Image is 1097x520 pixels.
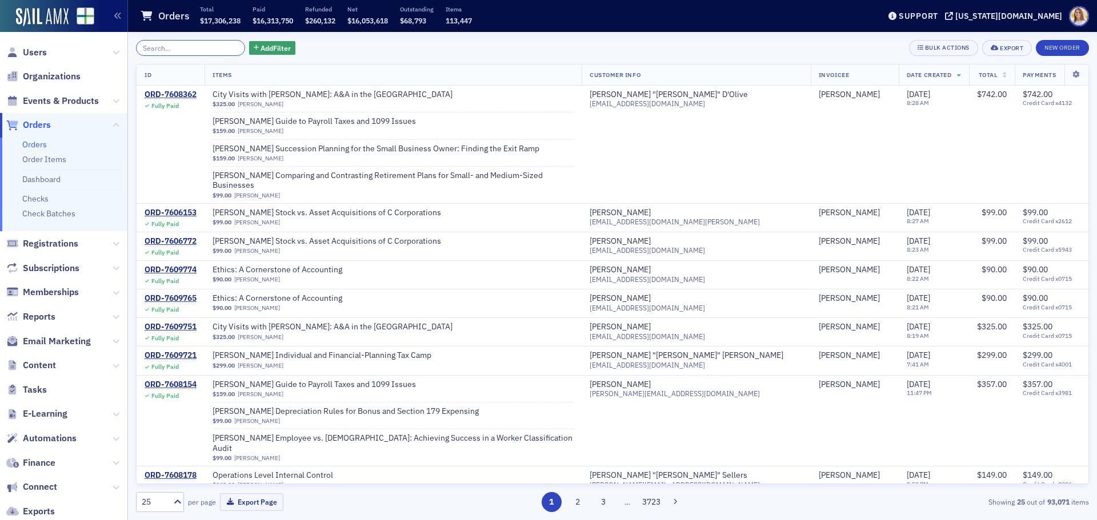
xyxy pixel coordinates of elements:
[6,384,47,396] a: Tasks
[188,497,216,507] label: per page
[69,7,94,27] a: View Homepage
[907,207,930,217] span: [DATE]
[1023,389,1080,397] span: Credit Card x3981
[819,293,891,304] span: Chelle Kenmore
[1023,89,1052,99] span: $742.00
[253,16,293,25] span: $16,313,750
[23,481,57,493] span: Connect
[213,144,539,154] a: [PERSON_NAME] Succession Planning for the Small Business Owner: Finding the Exit Ramp
[151,363,179,370] div: Fully Paid
[23,408,67,420] span: E-Learning
[542,492,562,512] button: 1
[213,406,479,417] a: [PERSON_NAME] Depreciation Rules for Bonus and Section 179 Expensing
[907,389,932,397] time: 11:47 PM
[23,457,55,469] span: Finance
[590,90,748,100] div: [PERSON_NAME] "[PERSON_NAME]" D'Olive
[238,333,283,341] a: [PERSON_NAME]
[23,384,47,396] span: Tasks
[6,359,56,372] a: Content
[819,322,880,332] div: [PERSON_NAME]
[151,306,179,313] div: Fully Paid
[238,100,283,108] a: [PERSON_NAME]
[305,16,335,25] span: $260,132
[907,332,929,340] time: 8:19 AM
[213,236,441,247] span: Surgent's Stock vs. Asset Acquisitions of C Corporations
[347,16,388,25] span: $16,053,618
[213,293,357,304] span: Ethics: A Cornerstone of Accounting
[907,217,929,225] time: 8:27 AM
[1023,236,1048,246] span: $99.00
[590,470,747,481] a: [PERSON_NAME] "[PERSON_NAME]" Sellers
[145,265,197,275] div: ORD-7609774
[907,275,929,283] time: 8:22 AM
[145,470,197,481] a: ORD-7608178
[6,481,57,493] a: Connect
[238,390,283,398] a: [PERSON_NAME]
[6,237,78,250] a: Registrations
[151,483,179,490] div: Fully Paid
[819,265,880,275] a: [PERSON_NAME]
[979,71,998,79] span: Total
[907,89,930,99] span: [DATE]
[213,155,235,162] span: $159.00
[6,262,79,275] a: Subscriptions
[590,304,705,312] span: [EMAIL_ADDRESS][DOMAIN_NAME]
[1023,361,1080,368] span: Credit Card x4001
[213,208,441,218] a: [PERSON_NAME] Stock vs. Asset Acquisitions of C Corporations
[907,470,930,480] span: [DATE]
[145,208,197,218] div: ORD-7606153
[1023,481,1080,488] span: Credit Card x8096
[819,208,880,218] a: [PERSON_NAME]
[145,236,197,247] a: ORD-7606772
[23,505,55,518] span: Exports
[909,40,978,56] button: Bulk Actions
[779,497,1089,507] div: Showing out of items
[213,350,431,361] a: [PERSON_NAME] Individual and Financial-Planning Tax Camp
[151,220,179,228] div: Fully Paid
[6,432,77,445] a: Automations
[925,45,970,51] div: Bulk Actions
[23,46,47,59] span: Users
[977,470,1007,480] span: $149.00
[1036,40,1089,56] button: New Order
[642,492,662,512] button: 3723
[145,90,197,100] div: ORD-7608362
[446,5,472,13] p: Items
[819,71,849,79] span: Invoicee
[22,174,61,184] a: Dashboard
[6,95,99,107] a: Events & Products
[1023,246,1080,253] span: Credit Card x5943
[1015,497,1027,507] strong: 25
[819,293,880,304] a: [PERSON_NAME]
[6,408,67,420] a: E-Learning
[819,470,891,481] span: Scott Sellers
[234,247,280,255] a: [PERSON_NAME]
[213,470,357,481] a: Operations Level Internal Control
[158,9,190,23] h1: Orders
[234,219,280,226] a: [PERSON_NAME]
[907,321,930,332] span: [DATE]
[234,454,280,462] a: [PERSON_NAME]
[590,208,651,218] a: [PERSON_NAME]
[213,116,416,127] span: Surgent's Guide to Payroll Taxes and 1099 Issues
[22,154,66,164] a: Order Items
[446,16,472,25] span: 113,447
[151,102,179,110] div: Fully Paid
[590,236,651,247] a: [PERSON_NAME]
[400,16,426,25] span: $68,793
[23,119,51,131] span: Orders
[200,5,241,13] p: Total
[1000,45,1023,51] div: Export
[590,389,760,398] span: [PERSON_NAME][EMAIL_ADDRESS][DOMAIN_NAME]
[819,380,891,390] span: David Sisk
[145,293,197,304] div: ORD-7609765
[136,40,245,56] input: Search…
[982,207,1007,217] span: $99.00
[213,265,357,275] span: Ethics: A Cornerstone of Accounting
[238,155,283,162] a: [PERSON_NAME]
[1045,497,1071,507] strong: 93,071
[819,208,891,218] span: Mark Smith
[238,127,283,135] a: [PERSON_NAME]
